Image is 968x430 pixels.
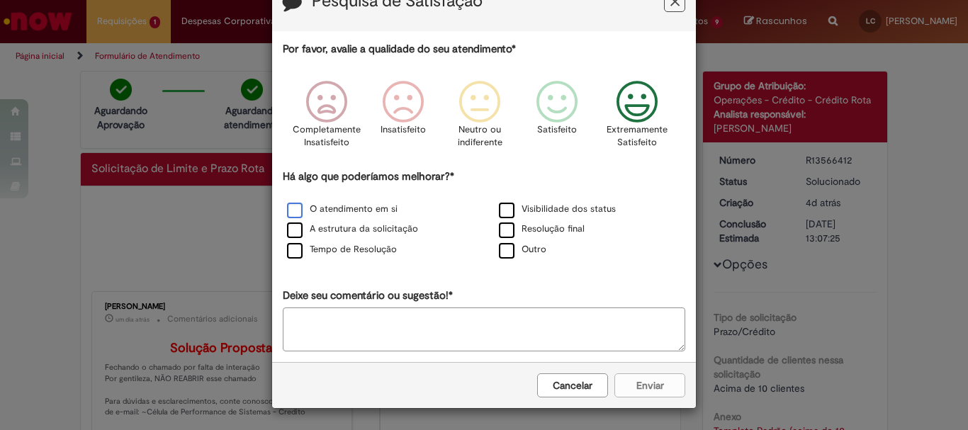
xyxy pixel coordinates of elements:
[291,70,363,167] div: Completamente Insatisfeito
[499,243,546,256] label: Outro
[287,203,398,216] label: O atendimento em si
[283,169,685,261] div: Há algo que poderíamos melhorar?*
[537,373,608,397] button: Cancelar
[367,70,439,167] div: Insatisfeito
[597,70,678,167] div: Extremamente Satisfeito
[444,70,516,167] div: Neutro ou indiferente
[537,123,577,137] p: Satisfeito
[499,203,616,216] label: Visibilidade dos status
[287,222,418,236] label: A estrutura da solicitação
[499,222,585,236] label: Resolução final
[454,123,505,149] p: Neutro ou indiferente
[381,123,426,137] p: Insatisfeito
[520,70,592,167] div: Satisfeito
[293,123,361,149] p: Completamente Insatisfeito
[283,288,453,303] label: Deixe seu comentário ou sugestão!*
[283,42,516,57] label: Por favor, avalie a qualidade do seu atendimento*
[287,243,397,256] label: Tempo de Resolução
[607,123,668,149] p: Extremamente Satisfeito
